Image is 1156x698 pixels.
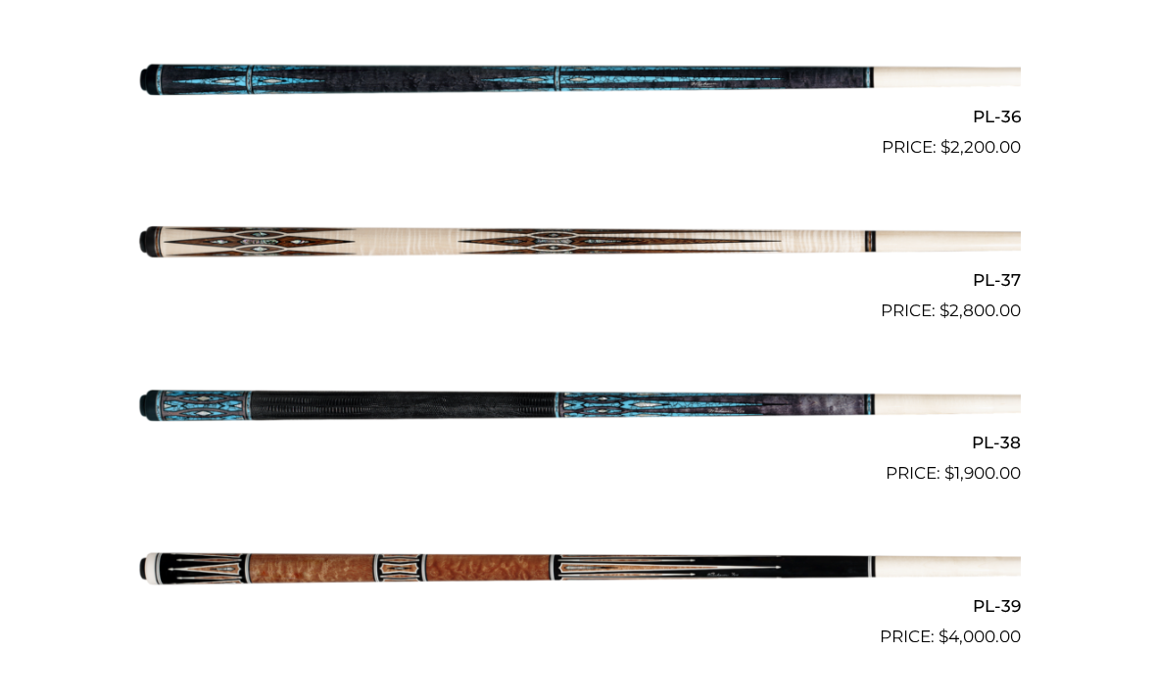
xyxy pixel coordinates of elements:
span: $ [939,627,948,646]
a: PL-37 $2,800.00 [135,168,1021,323]
bdi: 4,000.00 [939,627,1021,646]
span: $ [939,301,949,320]
a: PL-39 $4,000.00 [135,494,1021,649]
a: PL-36 $2,200.00 [135,5,1021,160]
img: PL-37 [135,168,1021,315]
bdi: 2,200.00 [940,137,1021,157]
img: PL-39 [135,494,1021,641]
span: $ [940,137,950,157]
a: PL-38 $1,900.00 [135,332,1021,487]
bdi: 1,900.00 [944,463,1021,483]
img: PL-36 [135,5,1021,152]
bdi: 2,800.00 [939,301,1021,320]
img: PL-38 [135,332,1021,479]
span: $ [944,463,954,483]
